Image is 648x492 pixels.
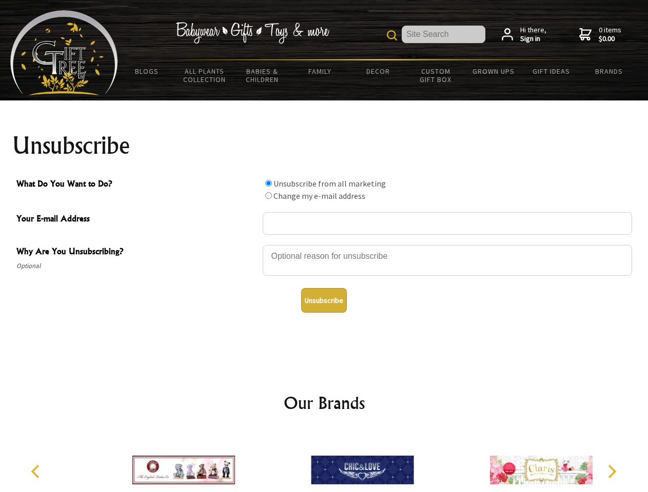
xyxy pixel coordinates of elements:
input: Site Search [402,26,485,43]
span: 0 items [599,25,621,44]
img: Babyware - Gifts - Toys and more... [10,10,118,95]
a: Custom Gift Box [407,60,465,90]
h2: Our Brands [21,391,628,415]
img: Babywear - Gifts - Toys & more [175,22,329,44]
input: Your E-mail Address [263,212,632,235]
a: BLOGS [118,60,176,82]
a: Grown Ups [464,60,522,82]
span: Optional [16,260,258,272]
strong: $0.00 [599,34,621,44]
span: What Do You Want to Do? [16,177,258,192]
a: Hi there,Sign in [502,26,546,44]
button: Previous [26,460,48,483]
textarea: Why Are You Unsubscribing? [263,245,632,276]
a: All Plants Collection [176,60,234,90]
input: What Do You Want to Do? [265,180,272,187]
span: Your E-mail Address [16,212,258,227]
h1: Unsubscribe [12,133,636,158]
a: Family [291,60,349,82]
input: What Do You Want to Do? [265,192,272,199]
a: 0 items$0.00 [579,26,621,44]
button: Next [600,460,623,483]
img: product search [387,30,397,40]
a: Decor [349,60,407,82]
span: Hi there, [520,26,546,44]
a: Babies & Children [233,60,291,90]
strong: Sign in [520,34,546,44]
label: Change my e-mail address [273,191,365,201]
button: Unsubscribe [301,288,347,313]
span: Why Are You Unsubscribing? [16,245,258,260]
a: Gift Ideas [522,60,580,82]
a: Brands [580,60,638,82]
label: Unsubscribe from all marketing [273,178,386,189]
